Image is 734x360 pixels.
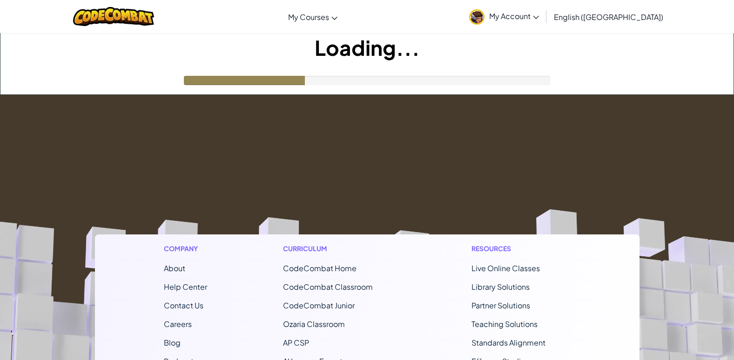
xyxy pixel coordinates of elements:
span: English ([GEOGRAPHIC_DATA]) [554,12,663,22]
a: CodeCombat Junior [283,300,355,310]
a: AP CSP [283,338,309,347]
span: My Account [489,11,539,21]
a: CodeCombat Classroom [283,282,373,292]
h1: Loading... [0,33,734,62]
a: Teaching Solutions [471,319,538,329]
h1: Resources [471,244,571,253]
a: Live Online Classes [471,263,540,273]
img: avatar [469,9,485,25]
img: CodeCombat logo [73,7,155,26]
a: Standards Alignment [471,338,545,347]
a: Help Center [164,282,207,292]
a: Library Solutions [471,282,530,292]
h1: Curriculum [283,244,396,253]
a: Careers [164,319,192,329]
a: Partner Solutions [471,300,530,310]
span: CodeCombat Home [283,263,357,273]
a: My Account [465,2,544,31]
a: English ([GEOGRAPHIC_DATA]) [549,4,668,29]
h1: Company [164,244,207,253]
span: Contact Us [164,300,203,310]
a: My Courses [283,4,342,29]
span: My Courses [288,12,329,22]
a: Blog [164,338,181,347]
a: About [164,263,185,273]
a: Ozaria Classroom [283,319,345,329]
